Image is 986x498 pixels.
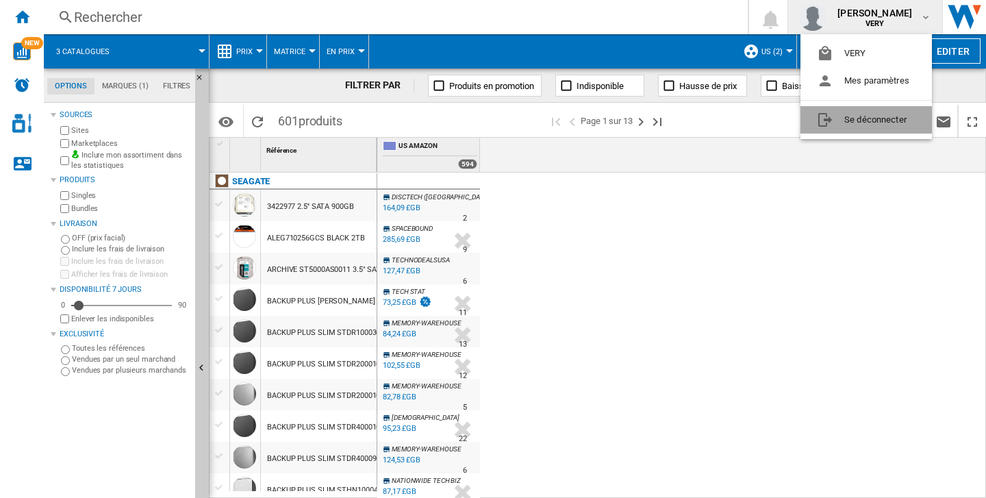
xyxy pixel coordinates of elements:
button: Mes paramètres [800,67,932,95]
button: VERY [800,40,932,67]
button: Se déconnecter [800,106,932,134]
